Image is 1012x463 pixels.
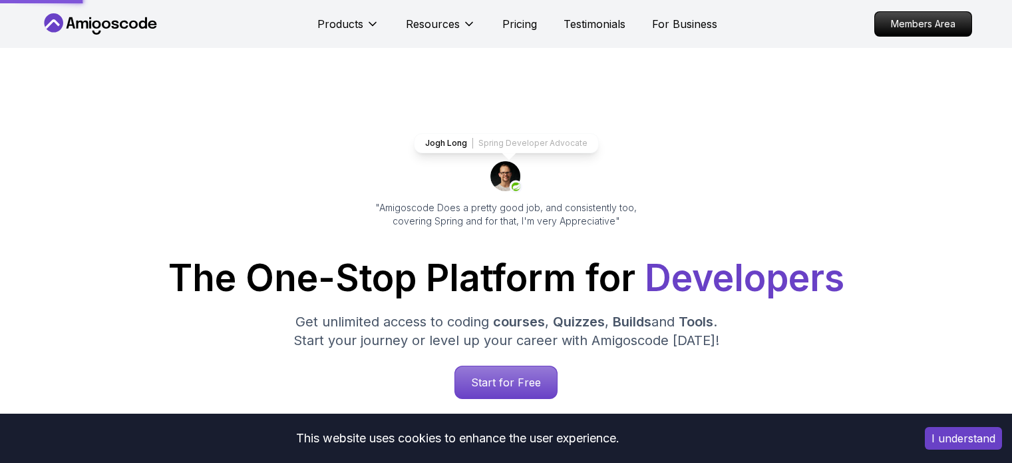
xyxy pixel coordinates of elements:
span: Tools [679,314,713,330]
button: Products [317,16,379,43]
p: "Amigoscode Does a pretty good job, and consistently too, covering Spring and for that, I'm very ... [357,201,655,228]
span: Quizzes [553,314,605,330]
a: Start for Free [454,366,558,399]
p: Spring Developer Advocate [478,138,588,149]
h1: The One-Stop Platform for [51,260,961,296]
img: josh long [490,161,522,193]
p: Members Area [875,12,971,36]
button: Accept cookies [925,427,1002,450]
p: Products [317,16,363,32]
span: Developers [645,256,844,300]
button: Resources [406,16,476,43]
p: Jogh Long [425,138,467,149]
a: Pricing [502,16,537,32]
span: Builds [613,314,651,330]
a: Testimonials [564,16,625,32]
div: This website uses cookies to enhance the user experience. [10,424,905,453]
a: For Business [652,16,717,32]
p: Resources [406,16,460,32]
span: courses [493,314,545,330]
p: Start for Free [455,366,557,398]
p: Get unlimited access to coding , , and . Start your journey or level up your career with Amigosco... [283,312,730,350]
a: Members Area [874,11,972,37]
